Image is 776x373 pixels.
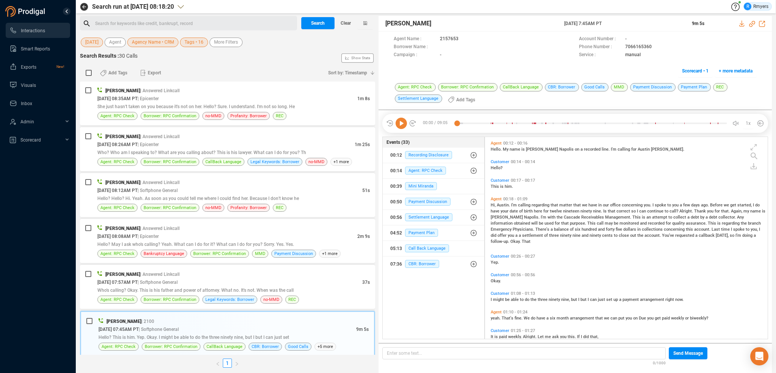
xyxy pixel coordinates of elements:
[138,96,159,101] span: | Epicenter
[614,221,620,226] span: be
[730,233,735,238] span: so
[573,203,582,208] span: that
[205,112,221,120] span: no-MMD
[593,209,603,214] span: nine.
[623,227,637,232] span: dollars
[276,112,283,120] span: REC
[524,209,534,214] span: birth
[383,179,484,194] button: 00:39Mini Miranda
[500,184,505,189] span: is
[731,209,743,214] span: Again,
[603,203,610,208] span: our
[515,233,519,238] span: a
[712,227,721,232] span: Last
[97,196,299,201] span: Hello? Hello? Hi. Yeah. As soon as you could tell me where I could find her. Because I don't know he
[603,209,608,214] span: Is
[514,221,531,226] span: obtained
[743,209,750,214] span: my
[230,112,267,120] span: Profanity: Borrower
[632,215,642,220] span: This
[405,213,452,221] span: Settlement Language
[9,41,64,56] a: Smart Reports
[544,233,549,238] span: of
[491,184,500,189] span: This
[724,203,730,208] span: we
[755,203,760,208] span: do
[335,17,357,29] button: Clear
[351,13,370,104] span: Show Stats
[405,167,446,175] span: Agent: RPC Check
[694,227,712,232] span: account.
[588,203,598,208] span: have
[550,209,563,214] span: twelve
[737,215,744,220] span: Any
[560,233,573,238] span: ninety
[144,158,196,165] span: Borrower: RPC Confirmation
[132,38,174,47] span: Agency Name • CRM
[383,194,484,209] button: 00:50Payment Discussion
[710,203,724,208] span: Before
[522,239,530,244] span: That
[510,147,521,152] span: name
[6,96,70,111] li: Inbox
[639,209,647,214] span: can
[730,203,737,208] span: get
[668,215,673,220] span: to
[555,221,561,226] span: for
[330,158,352,166] span: +1 more
[581,215,605,220] span: Receivables
[140,180,180,185] span: | Answered Linkcall
[9,59,64,74] a: ExportsNew!
[559,147,575,152] span: Napolis
[250,158,299,165] span: Legal Keywords: Borrower
[570,227,575,232] span: of
[341,17,351,29] span: Clear
[210,38,242,47] button: More Filters
[557,215,564,220] span: the
[491,165,502,170] span: Hello?
[716,233,730,238] span: [DATE],
[214,38,238,47] span: More Filters
[324,67,375,79] button: Sort by: Timestamp
[694,209,707,214] span: Thank
[108,67,127,79] span: Add Tags
[605,215,632,220] span: Management.
[405,244,449,252] span: Call Back Language
[721,209,731,214] span: that.
[616,209,631,214] span: correct
[97,234,138,239] span: [DATE] 08:08AM PT
[559,203,573,208] span: matter
[230,204,267,211] span: Profanity: Borrower
[383,163,484,178] button: 00:14Agent: RPC Check
[9,77,64,93] a: Visuals
[140,88,180,93] span: | Answered Linkcall
[405,198,451,206] span: Payment Discussion
[743,118,754,129] button: 1x
[513,227,535,232] span: Physicians.
[505,184,513,189] span: him.
[328,67,367,79] span: Sort by: Timestamp
[180,38,208,47] button: Tags • 16
[746,3,749,10] span: R
[6,59,70,74] li: Exports
[701,203,710,208] span: ago.
[707,209,715,214] span: you
[699,233,716,238] span: callback
[274,250,313,257] span: Payment Discussion
[6,41,70,56] li: Smart Reports
[708,221,717,226] span: This
[138,188,178,193] span: | Softphone General
[645,233,662,238] span: account.
[255,250,265,257] span: MMD
[81,38,103,47] button: [DATE]
[762,209,765,214] span: is
[519,233,522,238] span: a
[97,150,306,155] span: Who? Who am I speaking to? What are you calling about? This is his lawyer. What can I do for you? Th
[21,65,36,70] span: Exports
[554,227,570,232] span: balance
[21,101,32,106] span: Inbox
[524,215,541,220] span: Napolis.
[575,227,582,232] span: six
[138,234,159,239] span: | Epicenter
[97,188,138,193] span: [DATE] 08:12AM PT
